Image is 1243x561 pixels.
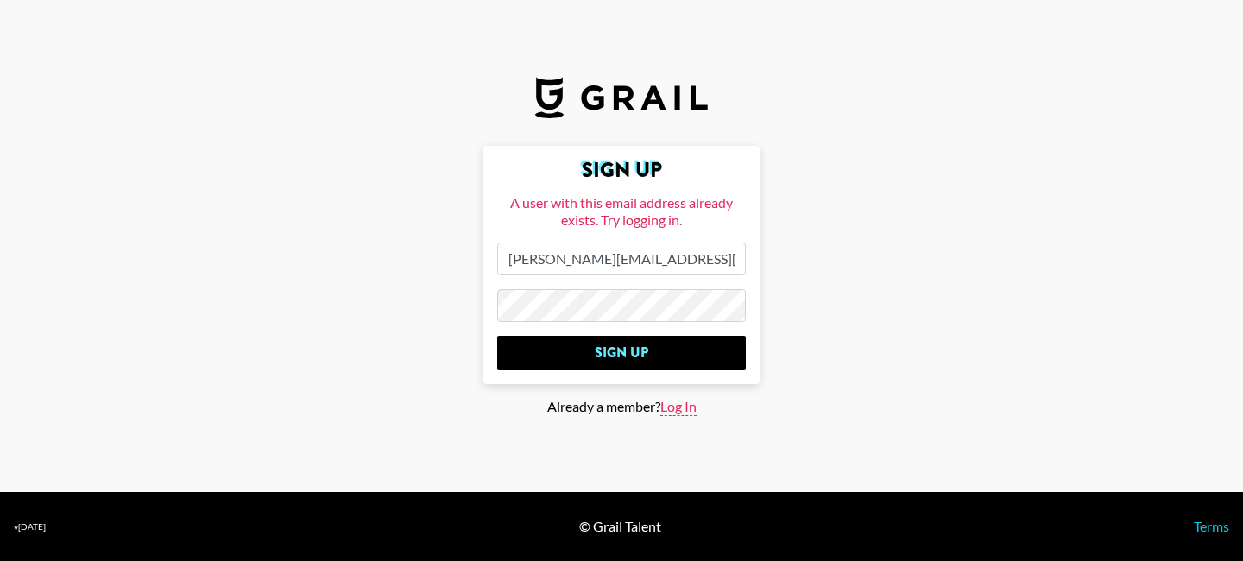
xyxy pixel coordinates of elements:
img: Grail Talent Logo [535,77,708,118]
div: A user with this email address already exists. Try logging in. [497,194,746,229]
div: v [DATE] [14,521,46,533]
span: Log In [660,398,697,416]
a: Terms [1194,518,1229,534]
input: Email [497,243,746,275]
div: Already a member? [14,398,1229,416]
h2: Sign Up [497,160,746,180]
input: Sign Up [497,336,746,370]
div: © Grail Talent [579,518,661,535]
